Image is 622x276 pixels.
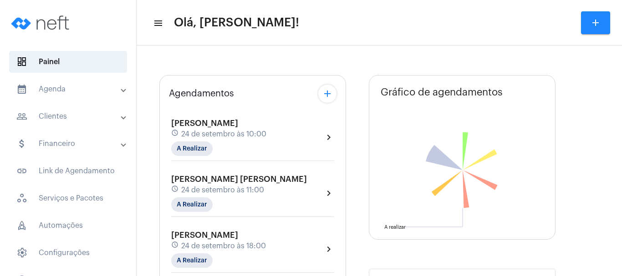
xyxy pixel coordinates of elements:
[5,78,136,100] mat-expansion-panel-header: sidenav iconAgenda
[181,186,264,194] span: 24 de setembro às 11:00
[16,56,27,67] span: sidenav icon
[171,119,238,127] span: [PERSON_NAME]
[16,220,27,231] span: sidenav icon
[171,141,213,156] mat-chip: A Realizar
[174,15,299,30] span: Olá, [PERSON_NAME]!
[181,242,266,250] span: 24 de setembro às 18:00
[16,138,122,149] mat-panel-title: Financeiro
[16,166,27,176] mat-icon: sidenav icon
[323,188,334,199] mat-icon: chevron_right
[169,89,234,99] span: Agendamentos
[171,231,238,239] span: [PERSON_NAME]
[171,241,179,251] mat-icon: schedule
[9,187,127,209] span: Serviços e Pacotes
[16,193,27,204] span: sidenav icon
[7,5,76,41] img: logo-neft-novo-2.png
[5,133,136,155] mat-expansion-panel-header: sidenav iconFinanceiro
[5,105,136,127] mat-expansion-panel-header: sidenav iconClientes
[381,87,503,98] span: Gráfico de agendamentos
[171,175,307,183] span: [PERSON_NAME] [PERSON_NAME]
[171,253,213,268] mat-chip: A Realizar
[322,88,333,99] mat-icon: add
[9,51,127,73] span: Painel
[171,197,213,212] mat-chip: A Realizar
[16,111,27,122] mat-icon: sidenav icon
[16,138,27,149] mat-icon: sidenav icon
[323,132,334,143] mat-icon: chevron_right
[9,242,127,264] span: Configurações
[181,130,266,138] span: 24 de setembro às 10:00
[384,225,406,230] text: A realizar
[590,17,601,28] mat-icon: add
[171,185,179,195] mat-icon: schedule
[16,247,27,258] span: sidenav icon
[16,84,27,95] mat-icon: sidenav icon
[9,160,127,182] span: Link de Agendamento
[323,244,334,255] mat-icon: chevron_right
[9,215,127,236] span: Automações
[16,84,122,95] mat-panel-title: Agenda
[153,18,162,29] mat-icon: sidenav icon
[171,129,179,139] mat-icon: schedule
[16,111,122,122] mat-panel-title: Clientes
